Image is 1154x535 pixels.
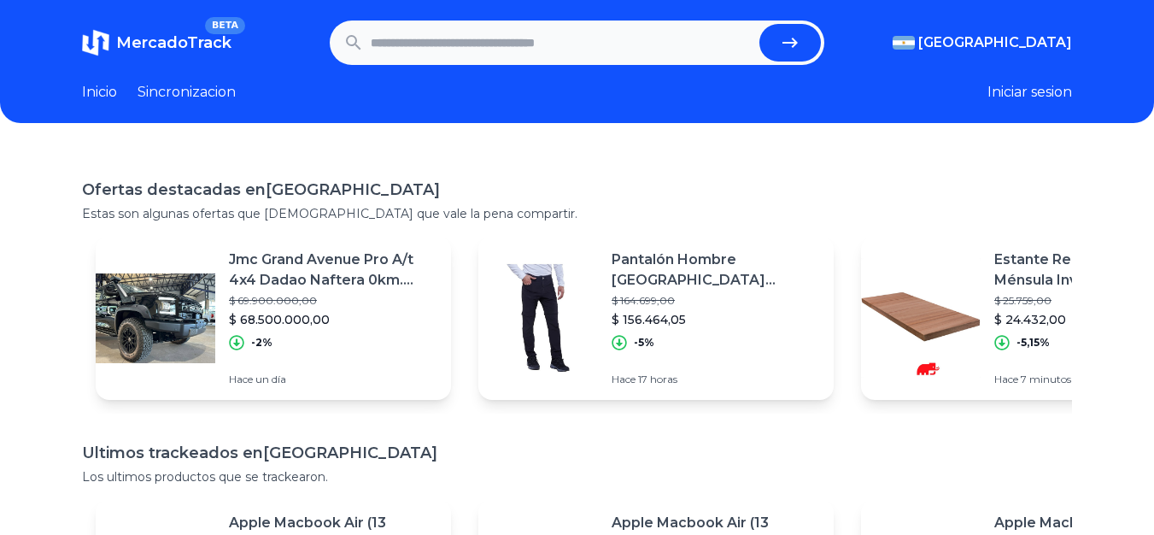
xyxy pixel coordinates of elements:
p: $ 156.464,05 [612,311,820,328]
p: Hace 17 horas [612,373,820,386]
p: Los ultimos productos que se trackearon. [82,468,1072,485]
a: Sincronizacion [138,82,236,103]
button: [GEOGRAPHIC_DATA] [893,32,1072,53]
a: Featured imagePantalón Hombre [GEOGRAPHIC_DATA] ,secado Rápido , Rep Agua$ 164.699,00$ 156.464,05... [478,236,834,400]
span: BETA [205,17,245,34]
a: Inicio [82,82,117,103]
a: MercadoTrackBETA [82,29,231,56]
p: $ 68.500.000,00 [229,311,437,328]
span: MercadoTrack [116,33,231,52]
img: Argentina [893,36,915,50]
h1: Ofertas destacadas en [GEOGRAPHIC_DATA] [82,178,1072,202]
span: [GEOGRAPHIC_DATA] [918,32,1072,53]
h1: Ultimos trackeados en [GEOGRAPHIC_DATA] [82,441,1072,465]
p: $ 69.900.000,00 [229,294,437,308]
p: Estas son algunas ofertas que [DEMOGRAPHIC_DATA] que vale la pena compartir. [82,205,1072,222]
p: -5,15% [1016,336,1050,350]
img: Featured image [861,258,981,378]
p: $ 164.699,00 [612,294,820,308]
img: Featured image [478,258,598,378]
img: Featured image [96,258,215,378]
p: -2% [251,336,272,350]
p: Jmc Grand Avenue Pro A/t 4x4 Dadao Naftera 0km. My2025 [229,250,437,291]
p: -5% [634,336,654,350]
img: MercadoTrack [82,29,109,56]
button: Iniciar sesion [987,82,1072,103]
p: Hace un día [229,373,437,386]
a: Featured imageJmc Grand Avenue Pro A/t 4x4 Dadao Naftera 0km. My2025$ 69.900.000,00$ 68.500.000,0... [96,236,451,400]
p: Pantalón Hombre [GEOGRAPHIC_DATA] ,secado Rápido , Rep Agua [612,250,820,291]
